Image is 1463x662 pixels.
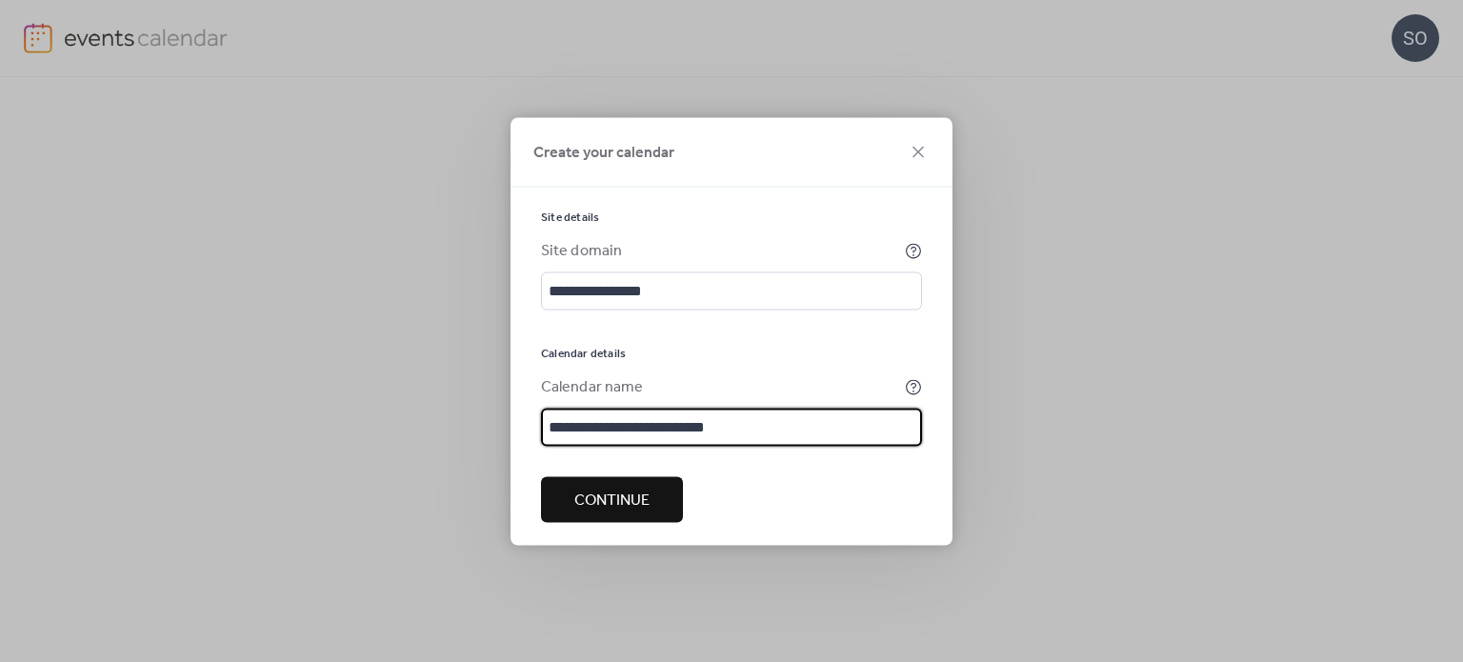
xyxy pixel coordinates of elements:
div: Site domain [541,239,901,262]
span: Create your calendar [533,141,674,164]
button: Continue [541,476,683,522]
span: Site details [541,210,599,225]
div: Calendar name [541,375,901,398]
span: Continue [574,489,650,512]
span: Calendar details [541,346,626,361]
